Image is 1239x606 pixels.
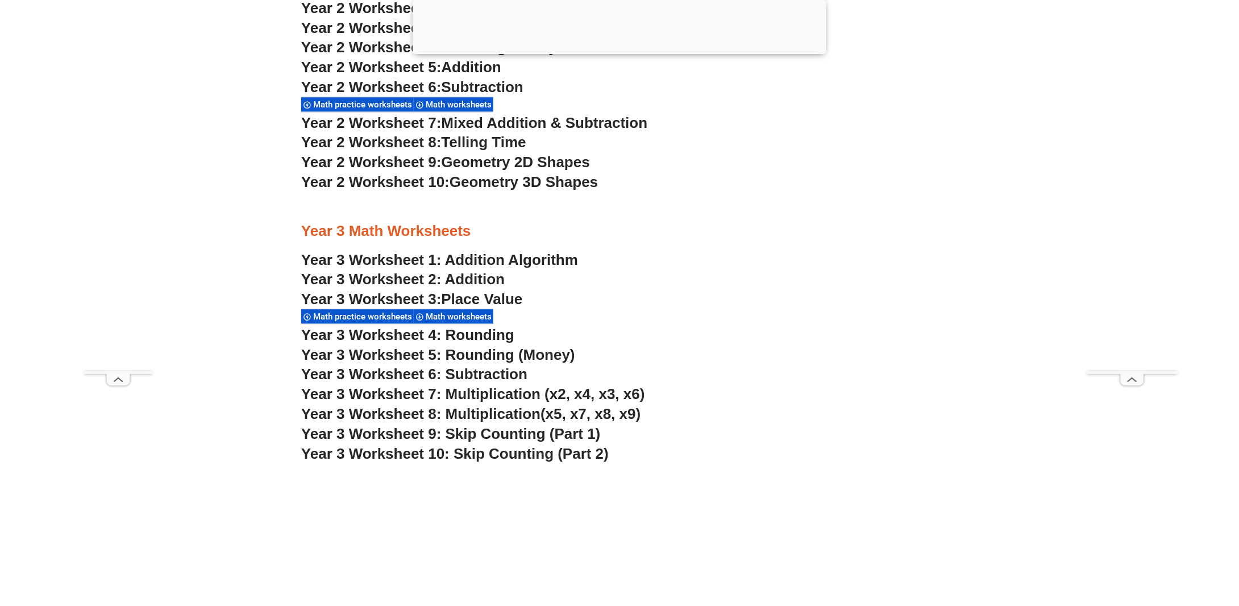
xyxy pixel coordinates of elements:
[1087,30,1178,371] iframe: Advertisement
[426,99,495,110] span: Math worksheets
[301,290,523,308] a: Year 3 Worksheet 3:Place Value
[442,134,526,151] span: Telling Time
[301,39,557,56] a: Year 2 Worksheet 4:Counting Money
[301,271,505,288] a: Year 3 Worksheet 2: Addition
[301,59,501,76] a: Year 2 Worksheet 5:Addition
[442,78,523,96] span: Subtraction
[301,78,523,96] a: Year 2 Worksheet 6:Subtraction
[301,173,598,190] a: Year 2 Worksheet 10:Geometry 3D Shapes
[301,405,641,422] a: Year 3 Worksheet 8: Multiplication(x5, x7, x8, x9)
[414,309,493,324] div: Math worksheets
[540,405,641,422] span: (x5, x7, x8, x9)
[301,326,514,343] a: Year 3 Worksheet 4: Rounding
[301,153,442,171] span: Year 2 Worksheet 9:
[301,19,442,36] span: Year 2 Worksheet 3:
[301,366,527,383] a: Year 3 Worksheet 6: Subtraction
[301,134,442,151] span: Year 2 Worksheet 8:
[301,405,540,422] span: Year 3 Worksheet 8: Multiplication
[301,134,526,151] a: Year 2 Worksheet 8:Telling Time
[301,290,442,308] span: Year 3 Worksheet 3:
[301,19,510,36] a: Year 2 Worksheet 3:Rounding
[301,153,590,171] a: Year 2 Worksheet 9:Geometry 2D Shapes
[301,309,414,324] div: Math practice worksheets
[301,97,414,112] div: Math practice worksheets
[1050,478,1239,606] iframe: Chat Widget
[414,97,493,112] div: Math worksheets
[301,346,575,363] a: Year 3 Worksheet 5: Rounding (Money)
[301,114,442,131] span: Year 2 Worksheet 7:
[301,385,645,402] a: Year 3 Worksheet 7: Multiplication (x2, x4, x3, x6)
[442,153,590,171] span: Geometry 2D Shapes
[84,30,152,371] iframe: Advertisement
[301,78,442,96] span: Year 2 Worksheet 6:
[450,173,598,190] span: Geometry 3D Shapes
[301,251,578,268] a: Year 3 Worksheet 1: Addition Algorithm
[313,312,415,322] span: Math practice worksheets
[301,114,647,131] a: Year 2 Worksheet 7:Mixed Addition & Subtraction
[442,114,648,131] span: Mixed Addition & Subtraction
[426,312,495,322] span: Math worksheets
[442,59,501,76] span: Addition
[301,59,442,76] span: Year 2 Worksheet 5:
[301,222,938,241] h3: Year 3 Math Worksheets
[301,173,450,190] span: Year 2 Worksheet 10:
[301,39,442,56] span: Year 2 Worksheet 4:
[301,445,609,462] a: Year 3 Worksheet 10: Skip Counting (Part 2)
[313,99,415,110] span: Math practice worksheets
[301,425,601,442] a: Year 3 Worksheet 9: Skip Counting (Part 1)
[442,290,523,308] span: Place Value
